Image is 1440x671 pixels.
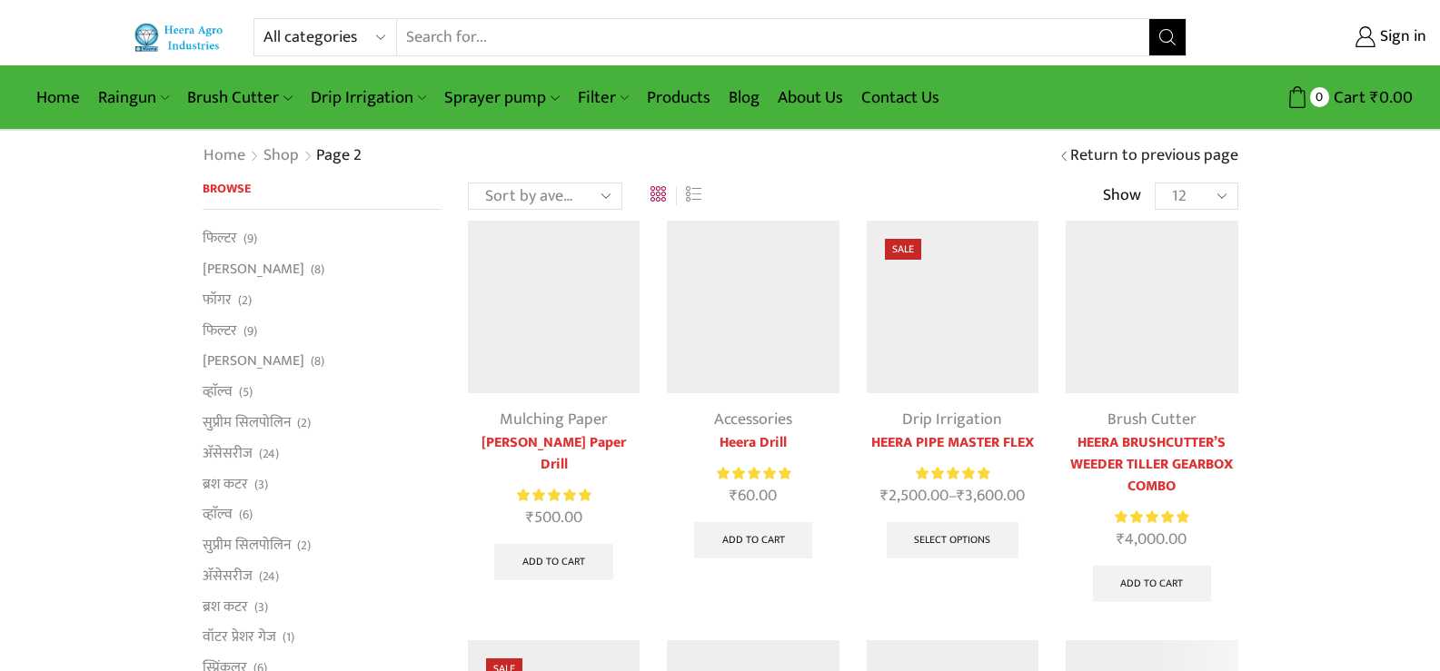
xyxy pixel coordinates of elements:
[397,19,1148,55] input: Search for...
[880,482,889,509] span: ₹
[27,76,89,119] a: Home
[1370,84,1379,112] span: ₹
[1066,221,1237,392] img: Heera Brush Cutter’s Weeder Tiller Gearbox Combo
[283,628,294,646] span: (1)
[867,432,1038,454] a: HEERA PIPE MASTER FLEX
[468,183,622,210] select: Shop order
[867,484,1038,508] span: –
[1103,184,1141,208] span: Show
[1070,144,1238,168] a: Return to previous page
[254,598,268,617] span: (3)
[730,482,738,509] span: ₹
[517,486,591,505] span: Rated out of 5
[1093,566,1212,602] a: Add to cart: “HEERA BRUSHCUTTER'S WEEDER TILLER GEARBOX COMBO”
[526,504,534,531] span: ₹
[957,482,1025,509] bdi: 3,600.00
[316,142,362,169] span: Page 2
[203,560,253,591] a: अ‍ॅसेसरीज
[302,76,435,119] a: Drip Irrigation
[517,486,591,505] div: Rated 5.00 out of 5
[1117,526,1187,553] bdi: 4,000.00
[468,221,640,392] img: Heera Mulching Paper Drill
[526,504,582,531] bdi: 500.00
[203,499,233,530] a: व्हाॅल्व
[694,522,813,558] a: Add to cart: “Heera Drill”
[243,322,257,340] span: (9)
[203,469,248,499] a: ब्रश कटर
[435,76,568,119] a: Sprayer pump
[1214,21,1426,54] a: Sign in
[297,414,311,432] span: (2)
[1107,406,1197,433] a: Brush Cutter
[263,144,300,168] a: Shop
[468,432,640,476] a: [PERSON_NAME] Paper Drill
[203,254,304,285] a: [PERSON_NAME]
[203,591,248,622] a: ब्रश कटर
[667,432,839,454] a: Heera Drill
[714,406,792,433] a: Accessories
[243,230,257,248] span: (9)
[203,144,246,168] a: Home
[259,567,279,586] span: (24)
[569,76,638,119] a: Filter
[887,522,1019,558] a: Select options for “HEERA PIPE MASTER FLEX”
[957,482,965,509] span: ₹
[730,482,777,509] bdi: 60.00
[867,221,1038,392] img: Heera Gold Krushi Pipe Black
[1149,19,1186,55] button: Search button
[638,76,720,119] a: Products
[203,178,251,199] span: Browse
[1066,432,1237,498] a: HEERA BRUSHCUTTER’S WEEDER TILLER GEARBOX COMBO
[238,291,252,310] span: (2)
[1115,508,1188,527] span: Rated out of 5
[297,537,311,555] span: (2)
[203,377,233,408] a: व्हाॅल्व
[720,76,769,119] a: Blog
[885,239,921,260] span: Sale
[494,544,613,580] a: Add to cart: “Heera Mulching Paper Drill”
[1370,84,1413,112] bdi: 0.00
[203,438,253,469] a: अ‍ॅसेसरीज
[1375,25,1426,49] span: Sign in
[203,284,232,315] a: फॉगर
[203,530,291,561] a: सुप्रीम सिलपोलिन
[259,445,279,463] span: (24)
[500,406,608,433] a: Mulching Paper
[203,315,237,346] a: फिल्टर
[178,76,301,119] a: Brush Cutter
[1329,85,1366,110] span: Cart
[1117,526,1125,553] span: ₹
[203,346,304,377] a: [PERSON_NAME]
[203,228,237,253] a: फिल्टर
[916,464,989,483] div: Rated 5.00 out of 5
[203,407,291,438] a: सुप्रीम सिलपोलिन
[1115,508,1188,527] div: Rated 5.00 out of 5
[1310,87,1329,106] span: 0
[239,506,253,524] span: (6)
[769,76,852,119] a: About Us
[203,622,276,653] a: वॉटर प्रेशर गेज
[852,76,948,119] a: Contact Us
[254,476,268,494] span: (3)
[916,464,989,483] span: Rated out of 5
[1205,81,1413,114] a: 0 Cart ₹0.00
[667,221,839,392] img: Heera Drill
[311,352,324,370] span: (8)
[902,406,1002,433] a: Drip Irrigation
[311,261,324,279] span: (8)
[717,464,790,483] div: Rated 5.00 out of 5
[717,464,790,483] span: Rated out of 5
[89,76,178,119] a: Raingun
[203,144,365,168] nav: Breadcrumb
[880,482,948,509] bdi: 2,500.00
[239,383,253,401] span: (5)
